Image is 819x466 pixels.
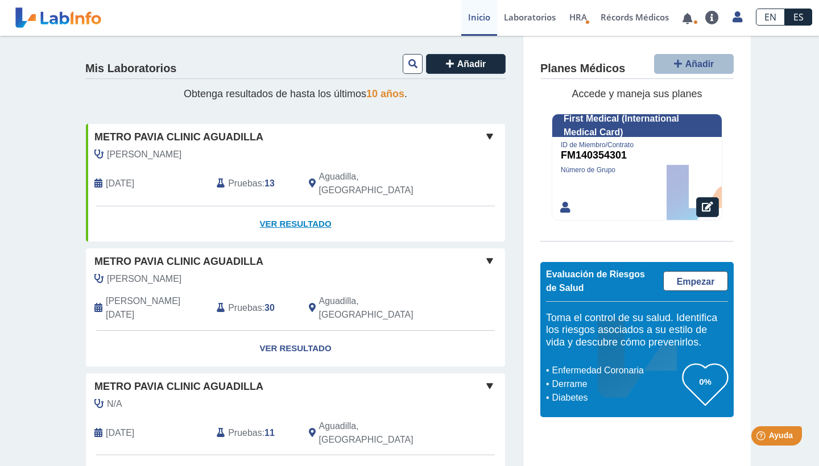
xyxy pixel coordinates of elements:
span: Añadir [685,59,714,69]
span: Pruebas [228,177,262,190]
button: Añadir [426,54,506,74]
h4: Planes Médicos [540,62,625,76]
span: Sepulveda Maldonado, Luis [107,148,181,161]
div: : [208,170,300,197]
b: 13 [264,178,275,188]
span: Sepulveda Maldonado, Luis [107,272,181,286]
span: Accede y maneja sus planes [572,88,702,99]
span: Pruebas [228,301,262,315]
b: 30 [264,303,275,313]
iframe: Help widget launcher [718,422,806,453]
span: Aguadilla, PR [319,294,445,322]
span: HRA [569,11,587,23]
span: Aguadilla, PR [319,419,445,447]
div: : [208,419,300,447]
span: Metro Pavia Clinic Aguadilla [94,379,263,394]
li: Enfermedad Coronaria [549,364,682,377]
span: 2024-11-27 [106,426,134,440]
b: 11 [264,428,275,438]
li: Diabetes [549,391,682,405]
a: Empezar [663,271,728,291]
span: 10 años [366,88,404,99]
span: N/A [107,397,122,411]
div: : [208,294,300,322]
span: 2025-08-13 [106,177,134,190]
span: Aguadilla, PR [319,170,445,197]
h4: Mis Laboratorios [85,62,176,76]
span: Metro Pavia Clinic Aguadilla [94,254,263,269]
a: Ver Resultado [86,206,505,242]
span: Metro Pavia Clinic Aguadilla [94,130,263,145]
span: Pruebas [228,426,262,440]
a: EN [756,9,785,26]
li: Derrame [549,377,682,391]
h3: 0% [682,375,728,389]
a: ES [785,9,812,26]
h5: Toma el control de su salud. Identifica los riesgos asociados a su estilo de vida y descubre cómo... [546,312,728,349]
a: Ver Resultado [86,331,505,367]
span: Evaluación de Riesgos de Salud [546,269,645,293]
span: Añadir [457,59,486,69]
span: Empezar [677,277,715,286]
button: Añadir [654,54,734,74]
span: 2025-01-29 [106,294,208,322]
span: Obtenga resultados de hasta los últimos . [184,88,407,99]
